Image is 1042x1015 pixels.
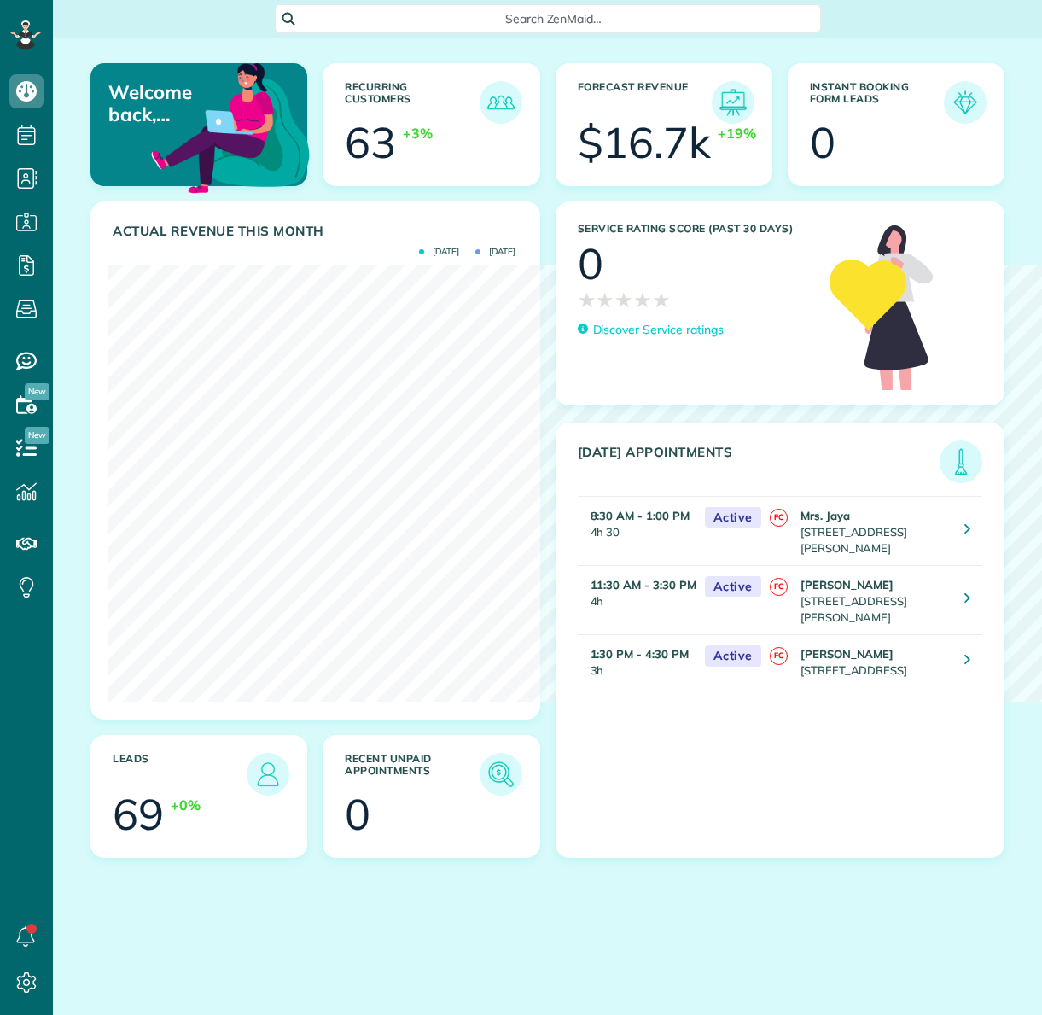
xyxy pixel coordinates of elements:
[796,496,952,565] td: [STREET_ADDRESS][PERSON_NAME]
[810,81,944,124] h3: Instant Booking Form Leads
[251,757,285,791] img: icon_leads-1bed01f49abd5b7fead27621c3d59655bb73ed531f8eeb49469d10e621d6b896.png
[113,793,164,836] div: 69
[578,223,813,235] h3: Service Rating score (past 30 days)
[591,578,696,592] strong: 11:30 AM - 3:30 PM
[578,242,603,285] div: 0
[484,85,518,120] img: icon_recurring_customers-cf858462ba22bcd05b5a5880d41d6543d210077de5bb9ebc9590e49fd87d84ed.png
[596,285,614,315] span: ★
[113,753,247,796] h3: Leads
[25,427,49,444] span: New
[705,645,761,667] span: Active
[578,445,940,483] h3: [DATE] Appointments
[796,635,952,688] td: [STREET_ADDRESS]
[716,85,750,120] img: icon_forecast_revenue-8c13a41c7ed35a8dcfafea3cbb826a0462acb37728057bba2d056411b612bbbe.png
[578,285,597,315] span: ★
[484,757,518,791] img: icon_unpaid_appointments-47b8ce3997adf2238b356f14209ab4cced10bd1f174958f3ca8f1d0dd7fffeee.png
[578,635,696,688] td: 3h
[345,793,370,836] div: 0
[578,81,712,124] h3: Forecast Revenue
[633,285,652,315] span: ★
[796,565,952,634] td: [STREET_ADDRESS][PERSON_NAME]
[718,124,756,143] div: +19%
[770,647,788,665] span: FC
[25,383,49,400] span: New
[113,224,522,239] h3: Actual Revenue this month
[800,647,894,661] strong: [PERSON_NAME]
[345,81,479,124] h3: Recurring Customers
[770,509,788,527] span: FC
[800,509,850,522] strong: Mrs. Jaya
[345,753,479,796] h3: Recent unpaid appointments
[345,121,396,164] div: 63
[948,85,982,120] img: icon_form_leads-04211a6a04a5b2264e4ee56bc0799ec3eb69b7e499cbb523a139df1d13a81ae0.png
[705,507,761,528] span: Active
[171,796,201,815] div: +0%
[591,647,689,661] strong: 1:30 PM - 4:30 PM
[614,285,633,315] span: ★
[800,578,894,592] strong: [PERSON_NAME]
[810,121,835,164] div: 0
[770,578,788,596] span: FC
[578,565,696,634] td: 4h
[108,81,236,126] p: Welcome back, [PERSON_NAME] AND [PERSON_NAME]!
[148,44,313,209] img: dashboard_welcome-42a62b7d889689a78055ac9021e634bf52bae3f8056760290aed330b23ab8690.png
[944,445,978,479] img: icon_todays_appointments-901f7ab196bb0bea1936b74009e4eb5ffbc2d2711fa7634e0d609ed5ef32b18b.png
[419,248,459,256] span: [DATE]
[652,285,671,315] span: ★
[403,124,433,143] div: +3%
[578,121,712,164] div: $16.7k
[578,321,724,339] a: Discover Service ratings
[591,509,690,522] strong: 8:30 AM - 1:00 PM
[705,576,761,598] span: Active
[578,496,696,565] td: 4h 30
[475,248,515,256] span: [DATE]
[593,321,724,339] p: Discover Service ratings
